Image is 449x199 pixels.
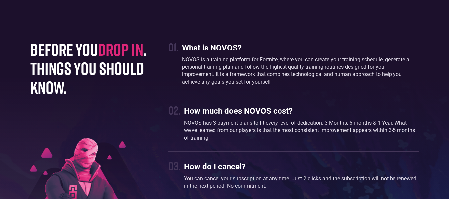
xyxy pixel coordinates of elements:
[184,162,419,172] h3: How do I cancel?
[168,40,179,54] div: 01.
[184,175,419,190] p: You can cancel your subscription at any time. Just 2 clicks and the subscription will not be rene...
[30,40,156,97] h1: before you . things you should know.
[184,106,419,116] h3: How much does NOVOS cost?
[182,56,419,86] p: NOVOS is a training platform for Fortnite, where you can create your training schedule, generate ...
[98,39,143,59] span: drop in
[168,159,181,173] div: 03.
[168,103,181,117] div: 02.
[182,43,419,53] h3: What is NOVOS?
[184,119,419,142] p: NOVOS has 3 payment plans to fit every level of dedication. 3 Months, 6 months & 1 Year. What we'...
